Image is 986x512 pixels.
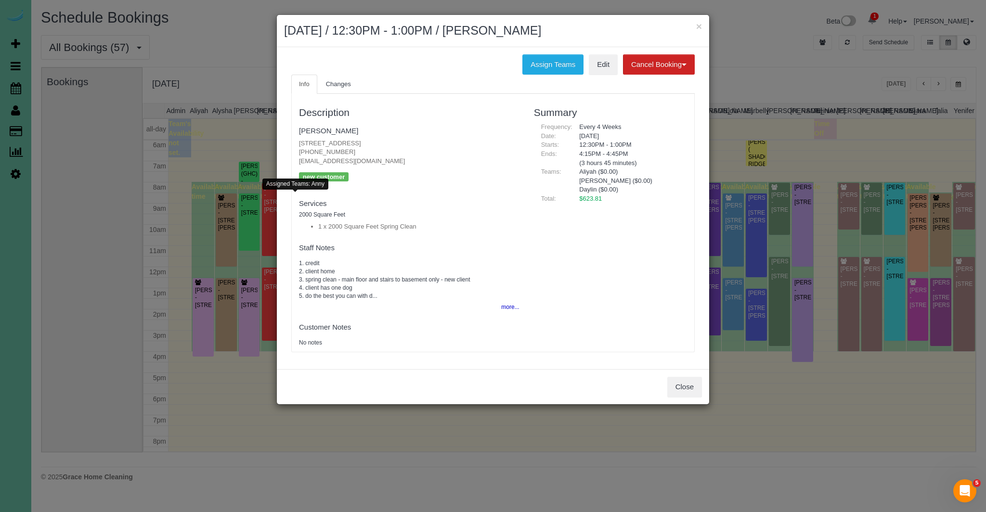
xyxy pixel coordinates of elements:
[291,75,317,94] a: Info
[299,244,519,252] h4: Staff Notes
[299,172,349,181] p: new customer
[623,54,695,75] button: Cancel Booking
[579,167,680,177] li: Aliyah ($0.00)
[262,179,328,190] div: Assigned Teams: Anny
[299,200,519,208] h4: Services
[541,123,572,130] span: Frequency:
[299,323,519,332] h4: Customer Notes
[589,54,618,75] a: Edit
[522,54,584,75] button: Assign Teams
[299,339,519,347] pre: No notes
[299,80,310,88] span: Info
[534,107,687,118] h3: Summary
[318,75,359,94] a: Changes
[579,185,680,194] li: Daylin ($0.00)
[579,195,602,202] span: $623.81
[318,222,519,231] li: 1 x 2000 Square Feet Spring Clean
[579,177,680,186] li: [PERSON_NAME] ($0.00)
[696,21,702,31] button: ×
[326,80,351,88] span: Changes
[299,107,519,118] h3: Description
[299,212,519,218] h5: 2000 Square Feet
[572,132,687,141] div: [DATE]
[299,127,358,135] a: [PERSON_NAME]
[541,132,556,140] span: Date:
[572,150,687,167] div: 4:15PM - 4:45PM (3 hours 45 minutes)
[541,141,559,148] span: Starts:
[572,141,687,150] div: 12:30PM - 1:00PM
[284,22,702,39] h2: [DATE] / 12:30PM - 1:00PM / [PERSON_NAME]
[541,195,556,202] span: Total:
[299,139,519,166] p: [STREET_ADDRESS] [PHONE_NUMBER] [EMAIL_ADDRESS][DOMAIN_NAME]
[953,479,976,502] iframe: Intercom live chat
[299,259,519,301] pre: 1. credit 2. client home 3. spring clean - main floor and stairs to basement only - new client 4....
[541,150,557,157] span: Ends:
[973,479,981,487] span: 5
[495,300,519,314] button: more...
[541,168,561,175] span: Teams:
[572,123,687,132] div: Every 4 Weeks
[667,377,702,397] button: Close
